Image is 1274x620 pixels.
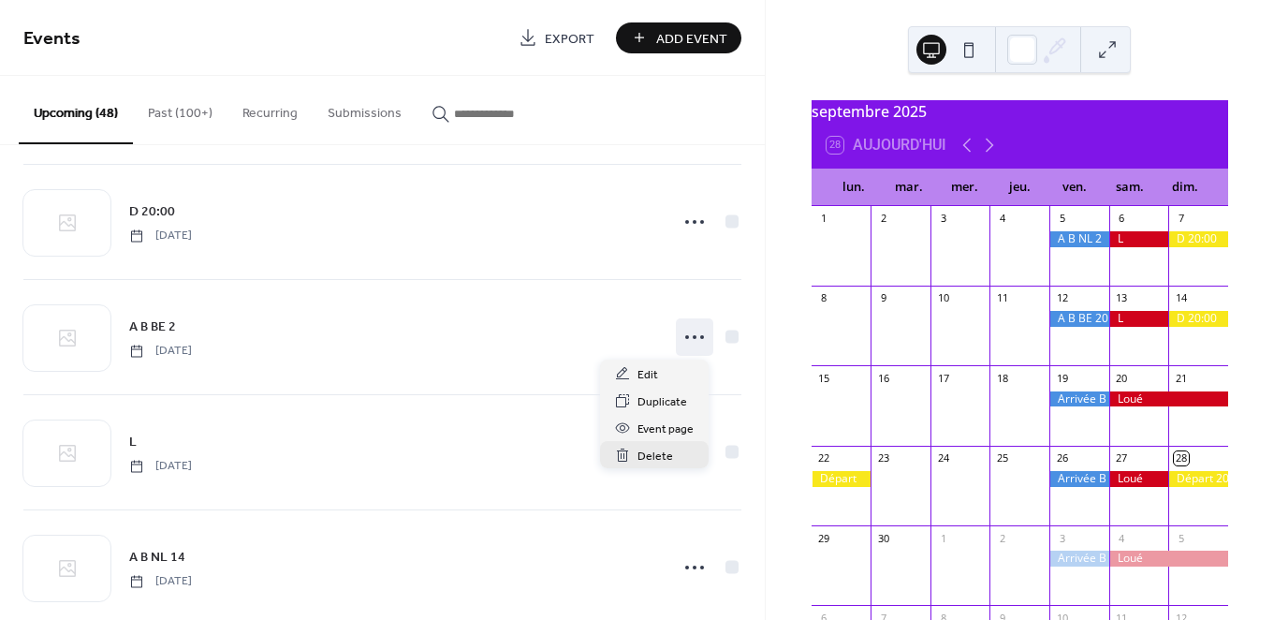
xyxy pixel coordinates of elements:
[129,202,175,222] span: D 20:00
[1115,291,1129,305] div: 13
[129,316,176,337] a: A B BE 2
[1174,212,1188,226] div: 7
[876,451,890,465] div: 23
[1109,471,1169,487] div: Loué
[129,200,175,222] a: D 20:00
[129,228,192,244] span: [DATE]
[812,471,871,487] div: Départ
[936,371,950,385] div: 17
[129,548,185,568] span: A B NL 14
[545,29,594,49] span: Export
[937,169,992,206] div: mer.
[1049,311,1109,327] div: A B BE 20
[1168,471,1228,487] div: Départ 20:00
[817,212,831,226] div: 1
[1115,371,1129,385] div: 20
[129,546,185,568] a: A B NL 14
[1049,231,1109,247] div: A B NL 2
[1168,311,1228,327] div: D 20:00
[19,76,133,144] button: Upcoming (48)
[1047,169,1103,206] div: ven.
[876,291,890,305] div: 9
[936,212,950,226] div: 3
[995,451,1009,465] div: 25
[1049,471,1109,487] div: Arrivée B NL 22
[1055,291,1069,305] div: 12
[1109,231,1169,247] div: L
[876,531,890,545] div: 30
[505,22,608,53] a: Export
[656,29,727,49] span: Add Event
[817,531,831,545] div: 29
[1103,169,1158,206] div: sam.
[1055,531,1069,545] div: 3
[936,451,950,465] div: 24
[1115,451,1129,465] div: 27
[129,458,192,475] span: [DATE]
[616,22,741,53] button: Add Event
[995,212,1009,226] div: 4
[637,365,658,385] span: Edit
[1174,531,1188,545] div: 5
[817,291,831,305] div: 8
[637,447,673,466] span: Delete
[1174,371,1188,385] div: 21
[1055,451,1069,465] div: 26
[992,169,1047,206] div: jeu.
[1055,212,1069,226] div: 5
[882,169,937,206] div: mar.
[817,371,831,385] div: 15
[936,291,950,305] div: 10
[876,212,890,226] div: 2
[129,343,192,360] span: [DATE]
[1174,451,1188,465] div: 28
[133,76,227,142] button: Past (100+)
[313,76,417,142] button: Submissions
[1109,551,1228,567] div: Loué
[129,317,176,337] span: A B BE 2
[1115,212,1129,226] div: 6
[1168,231,1228,247] div: D 20:00
[129,573,192,590] span: [DATE]
[23,21,81,57] span: Events
[1115,531,1129,545] div: 4
[1049,391,1109,407] div: Arrivée B NL 19
[1174,291,1188,305] div: 14
[1109,311,1169,327] div: L
[129,431,137,452] a: L
[1158,169,1213,206] div: dim.
[817,451,831,465] div: 22
[812,100,1228,123] div: septembre 2025
[129,433,137,452] span: L
[637,420,694,439] span: Event page
[995,371,1009,385] div: 18
[995,291,1009,305] div: 11
[995,531,1009,545] div: 2
[637,392,687,412] span: Duplicate
[1109,391,1228,407] div: Loué
[827,169,882,206] div: lun.
[876,371,890,385] div: 16
[1055,371,1069,385] div: 19
[936,531,950,545] div: 1
[1049,551,1109,567] div: Arrivée B BE 16
[227,76,313,142] button: Recurring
